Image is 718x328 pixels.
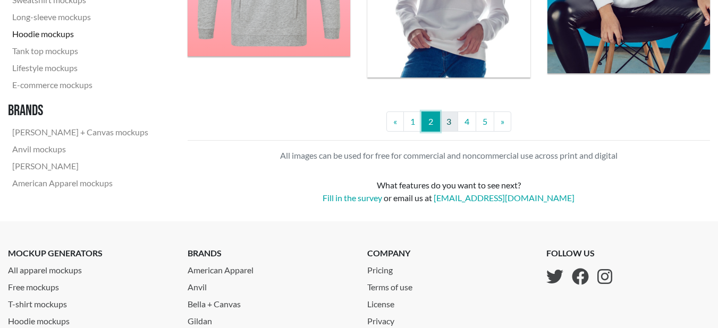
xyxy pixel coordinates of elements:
a: Fill in the survey [323,193,382,203]
a: Tank top mockups [8,42,153,59]
a: [EMAIL_ADDRESS][DOMAIN_NAME] [434,193,575,203]
a: Hoodie mockups [8,25,153,42]
div: What features do you want to see next? or email us at [188,179,710,204]
p: mockup generators [8,247,172,260]
a: Terms of use [367,277,421,294]
a: Privacy [367,310,421,327]
p: brands [188,247,351,260]
p: All images can be used for free for commercial and noncommercial use across print and digital [188,149,710,162]
p: company [367,247,421,260]
a: E-commerce mockups [8,76,153,93]
a: Gildan [188,310,351,327]
a: 1 [403,111,422,132]
a: Hoodie mockups [8,310,172,327]
a: 2 [421,111,440,132]
a: 3 [440,111,458,132]
h3: Brands [8,102,153,120]
a: Long-sleeve mockups [8,8,153,25]
a: Pricing [367,260,421,277]
span: « [393,116,397,126]
span: » [501,116,504,126]
a: Bella + Canvas [188,294,351,310]
a: Anvil mockups [8,141,153,158]
a: All apparel mockups [8,260,172,277]
a: 4 [458,111,476,132]
a: American Apparel mockups [8,175,153,192]
p: follow us [546,247,612,260]
a: Anvil [188,277,351,294]
a: 5 [476,111,494,132]
a: Free mockups [8,277,172,294]
a: [PERSON_NAME] [8,158,153,175]
a: T-shirt mockups [8,294,172,310]
a: American Apparel [188,260,351,277]
a: License [367,294,421,310]
a: Lifestyle mockups [8,59,153,76]
a: [PERSON_NAME] + Canvas mockups [8,124,153,141]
